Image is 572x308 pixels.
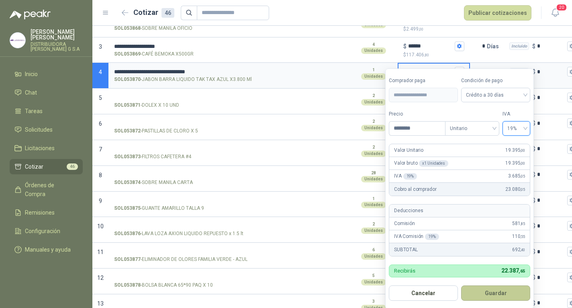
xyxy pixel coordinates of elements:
[372,221,375,227] p: 2
[403,51,464,59] p: $
[361,125,386,131] div: Unidades
[371,170,376,176] p: 28
[114,281,213,289] p: - BOLSA BLANCA 65*90 PAQ X 10
[97,275,104,281] span: 12
[372,93,375,99] p: 2
[114,101,179,109] p: - DOLEX X 10 UND
[114,127,141,135] strong: SOL053872
[372,298,375,305] p: 3
[114,25,141,32] strong: SOL053868
[114,172,264,178] input: SOL053874-SOBRE MANILA CARTA
[537,146,566,152] input: Incluido $
[461,77,530,85] label: Condición de pago
[361,279,386,285] div: Unidades
[406,26,423,32] span: 2.499
[389,285,458,301] button: Cancelar
[537,120,566,126] input: Incluido $
[532,119,535,128] p: $
[520,248,525,252] span: ,40
[455,41,464,51] button: $$117.406,80
[114,50,141,58] strong: SOL053869
[466,89,525,101] span: Crédito a 30 días
[532,42,535,51] p: $
[114,101,141,109] strong: SOL053871
[532,273,535,282] p: $
[25,227,60,236] span: Configuración
[394,186,436,193] p: Cobro al comprador
[394,172,417,180] p: IVA
[505,159,525,167] span: 19.395
[501,267,525,274] span: 22.387
[406,52,429,58] span: 117.406
[10,223,83,239] a: Configuración
[537,223,566,229] input: Incluido $
[10,242,83,257] a: Manuales y ayuda
[114,223,264,229] input: SOL053876-LAVA LOZA AXION LIQUIDO REPUESTO x 1.5 lt
[548,6,562,20] button: 20
[389,110,445,118] label: Precio
[25,162,43,171] span: Cotizar
[394,268,415,273] p: Recibirás
[114,25,192,32] p: - SOBRE MANILA OFICIO
[556,4,567,11] span: 20
[461,285,530,301] button: Guardar
[31,29,83,40] p: [PERSON_NAME] [PERSON_NAME]
[520,148,525,153] span: ,00
[99,120,102,127] span: 6
[99,95,102,101] span: 5
[505,147,525,154] span: 19.395
[10,141,83,156] a: Licitaciones
[114,146,264,152] input: SOL053873-FILTROS CAFETERA #4
[361,176,386,182] div: Unidades
[537,197,566,203] input: Incluido $
[537,249,566,255] input: Incluido $
[455,67,464,76] button: $$0,00
[114,179,193,186] p: - SOBRE MANILA CARTA
[372,273,375,279] p: 5
[509,68,529,76] div: Incluido
[419,160,448,167] div: x 1 Unidades
[509,42,529,50] div: Incluido
[372,247,375,253] p: 6
[520,221,525,226] span: ,85
[419,27,423,31] span: ,00
[537,300,566,306] input: Incluido $
[425,234,439,240] div: 19 %
[520,234,525,239] span: ,55
[114,256,141,263] strong: SOL053877
[503,110,530,118] label: IVA
[361,253,386,260] div: Unidades
[394,207,423,215] p: Deducciones
[114,249,264,255] input: SOL053877-ELIMINADOR DE OLORES FAMILIA VERDE - AZUL
[114,153,191,161] p: - FILTROS CAFETERA #4
[25,245,71,254] span: Manuales y ayuda
[25,88,37,97] span: Chat
[114,205,204,212] p: - GUANTE AMARILLO TALLA 9
[532,196,535,205] p: $
[114,43,264,50] input: SOL053869-CAFÉ BEMOKA X500GR
[10,122,83,137] a: Solicitudes
[25,107,43,116] span: Tareas
[408,43,453,49] input: $$117.406,80
[389,77,458,85] label: Comprador paga
[361,48,386,54] div: Unidades
[372,118,375,125] p: 2
[512,246,525,254] span: 692
[10,85,83,100] a: Chat
[114,120,264,126] input: SOL053872-PASTILLAS DE CLORO X 5
[532,247,535,256] p: $
[394,233,439,240] p: IVA Comisión
[10,10,51,19] img: Logo peakr
[99,69,102,75] span: 4
[508,172,525,180] span: 3.685
[532,299,535,308] p: $
[512,233,525,240] span: 110
[25,144,55,153] span: Licitaciones
[114,275,264,281] input: SOL053878-BOLSA BLANCA 65*90 PAQ X 10
[114,153,141,161] strong: SOL053873
[487,38,502,54] p: Días
[372,196,375,202] p: 1
[114,50,194,58] p: - CAFÉ BEMOKA X500GR
[394,246,418,254] p: SUBTOTAL
[450,122,494,134] span: Unitario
